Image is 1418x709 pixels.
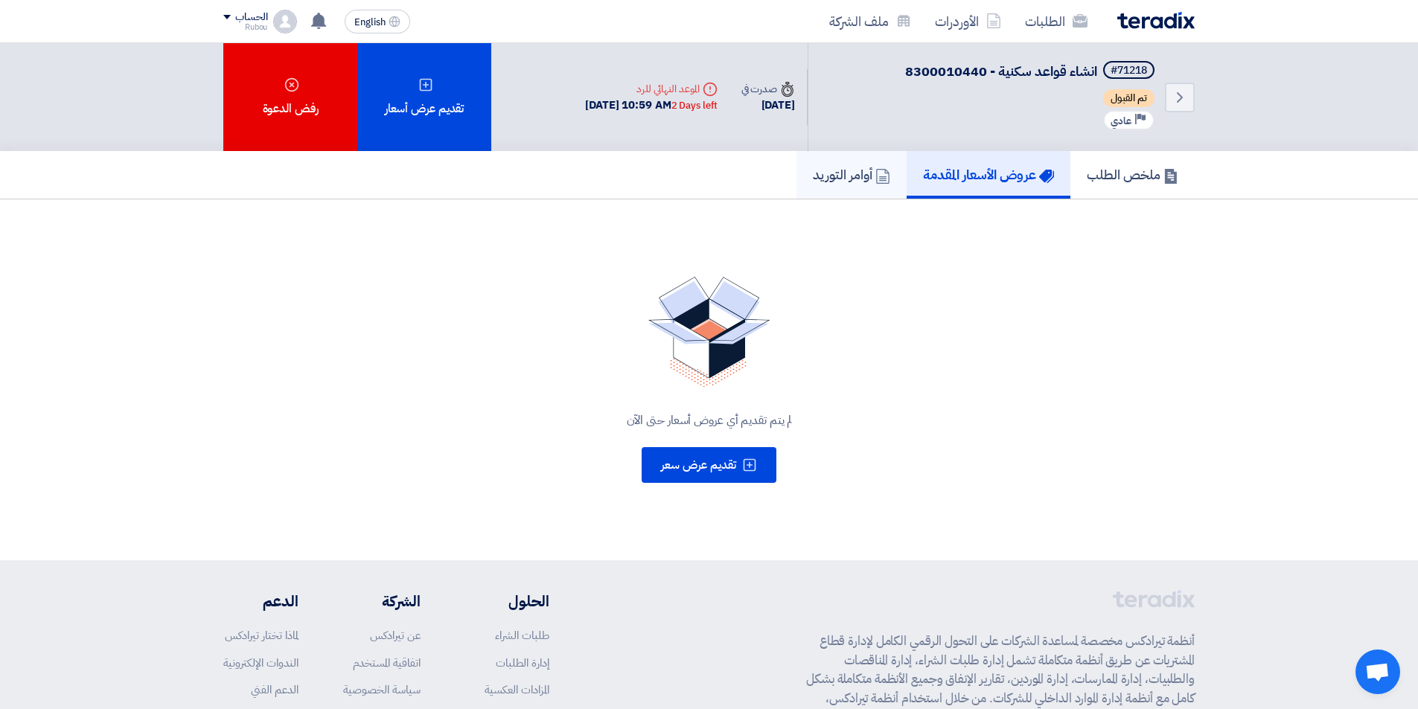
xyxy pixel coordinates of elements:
h5: ملخص الطلب [1087,166,1178,183]
a: عروض الأسعار المقدمة [907,151,1070,199]
span: تقديم عرض سعر [661,456,736,474]
div: [DATE] [741,97,795,114]
div: رفض الدعوة [223,43,357,151]
div: لم يتم تقديم أي عروض أسعار حتى الآن [241,411,1177,429]
li: الشركة [343,590,421,612]
h5: أوامر التوريد [813,166,890,183]
div: الموعد النهائي للرد [585,81,717,97]
span: انشاء قواعد سكنية - 8300010440 [905,61,1097,81]
a: ملخص الطلب [1070,151,1195,199]
div: الحساب [235,11,267,24]
a: اتفاقية المستخدم [353,655,421,671]
div: Rubou [223,23,267,31]
li: الدعم [223,590,298,612]
a: الأوردرات [923,4,1013,39]
div: تقديم عرض أسعار [357,43,491,151]
a: إدارة الطلبات [496,655,549,671]
a: أوامر التوريد [796,151,907,199]
a: سياسة الخصوصية [343,681,421,698]
button: English [345,10,410,33]
h5: عروض الأسعار المقدمة [923,166,1054,183]
h5: انشاء قواعد سكنية - 8300010440 [905,61,1157,82]
img: profile_test.png [273,10,297,33]
div: [DATE] 10:59 AM [585,97,717,114]
span: English [354,17,386,28]
a: عن تيرادكس [370,627,421,644]
div: 2 Days left [671,98,718,113]
div: صدرت في [741,81,795,97]
span: عادي [1111,114,1131,128]
span: تم القبول [1103,89,1154,107]
a: الطلبات [1013,4,1099,39]
a: طلبات الشراء [495,627,549,644]
a: الدعم الفني [251,681,298,698]
a: لماذا تختار تيرادكس [225,627,298,644]
a: دردشة مفتوحة [1355,649,1400,694]
li: الحلول [465,590,549,612]
button: تقديم عرض سعر [642,447,776,483]
a: ملف الشركة [817,4,923,39]
img: No Quotations Found! [648,277,770,388]
img: Teradix logo [1117,12,1195,29]
div: #71218 [1111,65,1147,76]
a: الندوات الإلكترونية [223,655,298,671]
a: المزادات العكسية [485,681,549,698]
